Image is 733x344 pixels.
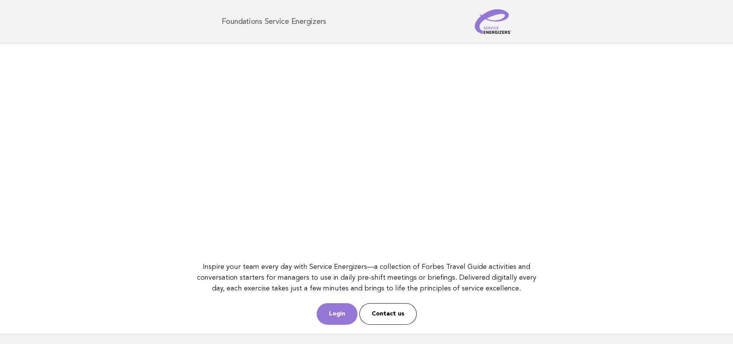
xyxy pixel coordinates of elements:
iframe: YouTube video player [192,53,541,249]
h1: Foundations Service Energizers [222,18,327,25]
img: Service Energizers [475,9,512,34]
a: Login [317,303,357,325]
a: Contact us [359,303,417,325]
p: Inspire your team every day with Service Energizers—a collection of Forbes Travel Guide activitie... [192,262,541,294]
